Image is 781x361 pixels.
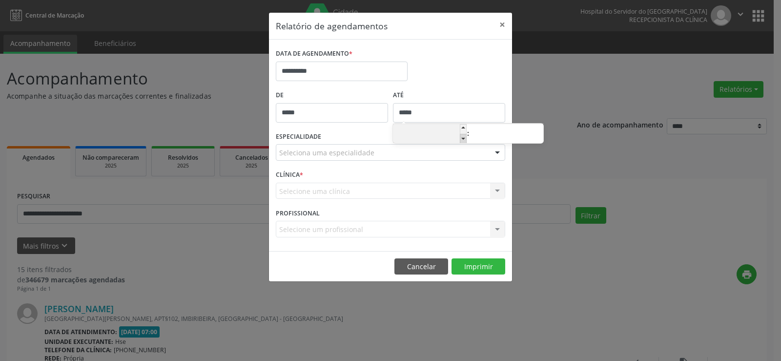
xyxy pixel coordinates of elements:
button: Close [493,13,512,37]
span: : [467,124,470,143]
input: Minute [470,125,543,144]
h5: Relatório de agendamentos [276,20,388,32]
label: ESPECIALIDADE [276,129,321,145]
label: De [276,88,388,103]
button: Cancelar [394,258,448,275]
label: ATÉ [393,88,505,103]
label: DATA DE AGENDAMENTO [276,46,352,62]
span: Seleciona uma especialidade [279,148,374,158]
input: Hour [393,125,467,144]
label: PROFISSIONAL [276,206,320,221]
button: Imprimir [452,258,505,275]
label: CLÍNICA [276,168,303,183]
